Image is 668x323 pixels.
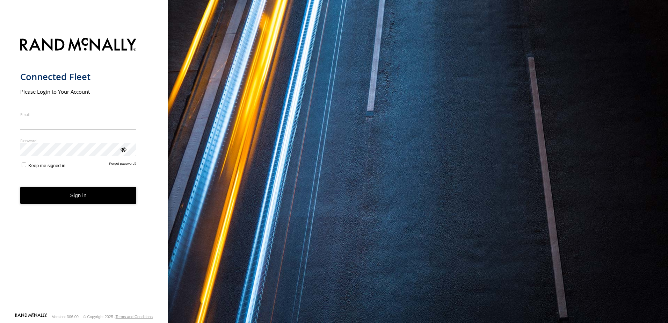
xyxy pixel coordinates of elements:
[28,163,65,168] span: Keep me signed in
[20,88,137,95] h2: Please Login to Your Account
[20,71,137,82] h1: Connected Fleet
[15,313,47,320] a: Visit our Website
[20,34,148,313] form: main
[20,112,137,117] label: Email
[119,146,126,153] div: ViewPassword
[20,187,137,204] button: Sign in
[20,138,137,143] label: Password
[20,36,137,54] img: Rand McNally
[116,315,153,319] a: Terms and Conditions
[109,161,137,168] a: Forgot password?
[83,315,153,319] div: © Copyright 2025 -
[52,315,79,319] div: Version: 306.00
[22,163,26,167] input: Keep me signed in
